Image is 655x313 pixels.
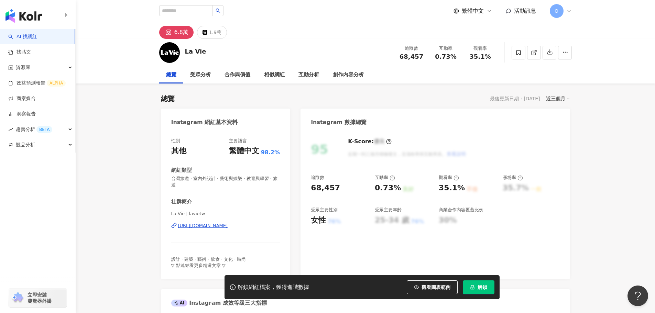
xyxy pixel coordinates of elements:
[171,223,280,229] a: [URL][DOMAIN_NAME]
[375,175,395,181] div: 互動率
[229,138,247,144] div: 主要語言
[439,183,465,193] div: 35.1%
[439,207,483,213] div: 商業合作內容覆蓋比例
[311,119,367,126] div: Instagram 數據總覽
[171,138,180,144] div: 性別
[171,211,280,217] span: La Vie | lavietw
[311,207,338,213] div: 受眾主要性別
[490,96,540,101] div: 最後更新日期：[DATE]
[197,26,227,39] button: 1.9萬
[503,175,523,181] div: 漲粉率
[264,71,285,79] div: 相似網紅
[8,127,13,132] span: rise
[238,284,309,291] div: 解鎖網紅檔案，獲得進階數據
[407,280,458,294] button: 觀看圖表範例
[375,207,402,213] div: 受眾主要年齡
[16,60,30,75] span: 資源庫
[348,138,392,145] div: K-Score :
[171,198,192,205] div: 社群簡介
[6,9,42,23] img: logo
[433,45,459,52] div: 互動率
[463,280,494,294] button: 解鎖
[229,146,259,156] div: 繁體中文
[311,175,324,181] div: 追蹤數
[36,126,52,133] div: BETA
[216,8,220,13] span: search
[8,111,36,118] a: 洞察報告
[16,137,35,153] span: 競品分析
[11,292,24,303] img: chrome extension
[333,71,364,79] div: 創作內容分析
[185,47,206,56] div: La Vie
[375,183,401,193] div: 0.73%
[478,284,487,290] span: 解鎖
[462,7,484,15] span: 繁體中文
[261,149,280,156] span: 98.2%
[190,71,211,79] div: 受眾分析
[171,300,188,306] div: AI
[298,71,319,79] div: 互動分析
[467,45,493,52] div: 觀看率
[435,53,456,60] span: 0.73%
[16,122,52,137] span: 趨勢分析
[171,257,246,268] span: 設計 · 建築 · 藝術 · 飲食 · 文化 · 時尚 ▽ 點連結看更多精選文章 ▽
[546,94,570,103] div: 近三個月
[399,45,425,52] div: 追蹤數
[555,7,558,15] span: O
[178,223,228,229] div: [URL][DOMAIN_NAME]
[209,27,221,37] div: 1.9萬
[161,94,175,103] div: 總覽
[8,33,37,40] a: searchAI 找網紅
[8,49,31,56] a: 找貼文
[8,80,66,87] a: 效益預測報告ALPHA
[225,71,250,79] div: 合作與價值
[174,27,188,37] div: 6.8萬
[171,119,238,126] div: Instagram 網紅基本資料
[400,53,423,60] span: 68,457
[8,95,36,102] a: 商案媒合
[9,289,67,307] a: chrome extension立即安裝 瀏覽器外掛
[159,42,180,63] img: KOL Avatar
[439,175,459,181] div: 觀看率
[171,299,267,307] div: Instagram 成效等級三大指標
[469,53,491,60] span: 35.1%
[422,284,450,290] span: 觀看圖表範例
[311,183,340,193] div: 68,457
[171,167,192,174] div: 網紅類型
[514,8,536,14] span: 活動訊息
[311,215,326,226] div: 女性
[159,26,194,39] button: 6.8萬
[166,71,176,79] div: 總覽
[28,292,52,304] span: 立即安裝 瀏覽器外掛
[171,146,186,156] div: 其他
[171,176,280,188] span: 台灣旅遊 · 室內外設計 · 藝術與娛樂 · 教育與學習 · 旅遊
[470,285,475,290] span: lock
